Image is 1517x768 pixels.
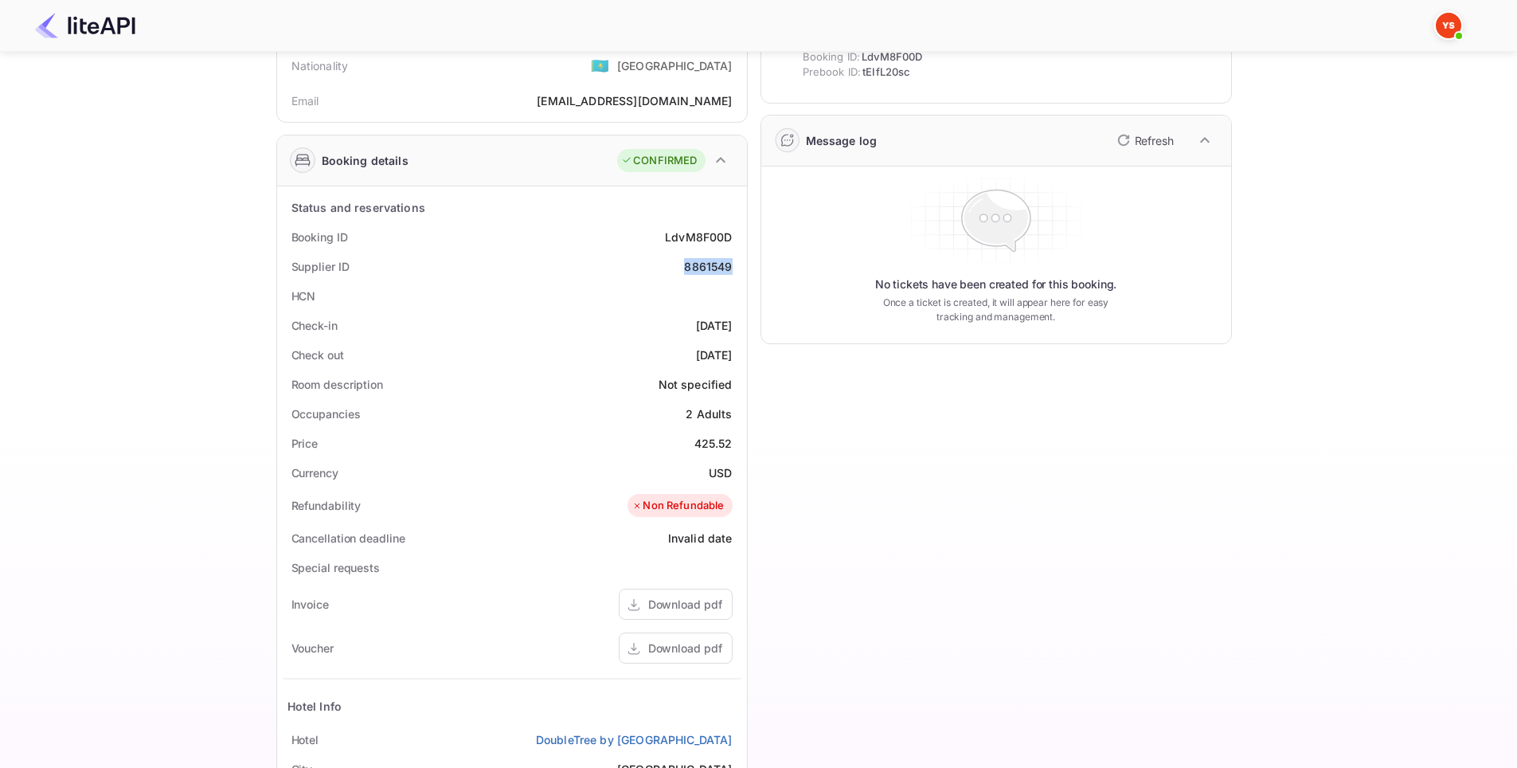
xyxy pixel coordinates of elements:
div: [DATE] [696,347,733,363]
div: 425.52 [694,435,733,452]
button: Refresh [1108,127,1180,153]
div: Invoice [291,596,329,613]
span: tEIfL20sc [862,65,910,80]
span: Booking ID: [803,49,861,65]
div: Booking details [322,152,409,169]
span: United States [591,51,609,80]
div: Price [291,435,319,452]
div: Email [291,92,319,109]
div: Not specified [659,376,733,393]
img: LiteAPI Logo [35,13,135,38]
div: Download pdf [648,596,722,613]
div: CONFIRMED [621,153,697,169]
div: Cancellation deadline [291,530,405,547]
div: Check-in [291,317,338,334]
div: Nationality [291,57,349,74]
div: Special requests [291,559,380,576]
span: Prebook ID: [803,65,862,80]
div: Hotel Info [287,698,342,715]
div: Hotel [291,731,319,748]
a: DoubleTree by [GEOGRAPHIC_DATA] [536,731,733,748]
div: Invalid date [668,530,733,547]
div: Non Refundable [631,498,724,514]
div: [DATE] [696,317,733,334]
div: Supplier ID [291,258,350,275]
div: [GEOGRAPHIC_DATA] [617,57,733,74]
div: Check out [291,347,344,363]
div: USD [709,464,732,481]
span: LdvM8F00D [862,49,922,65]
div: [EMAIL_ADDRESS][DOMAIN_NAME] [537,92,732,109]
div: 2 Adults [686,406,732,422]
div: Occupancies [291,406,361,422]
div: Status and reservations [291,199,425,216]
p: Refresh [1135,132,1174,149]
div: Refundability [291,497,362,514]
div: Currency [291,464,338,481]
div: Message log [806,132,878,149]
p: No tickets have been created for this booking. [875,276,1117,292]
div: Download pdf [648,640,722,656]
p: Once a ticket is created, it will appear here for easy tracking and management. [870,296,1122,324]
div: Voucher [291,640,334,656]
div: 8861549 [684,258,732,275]
div: LdvM8F00D [665,229,732,245]
div: Booking ID [291,229,348,245]
img: Yandex Support [1436,13,1461,38]
div: HCN [291,288,316,304]
div: Room description [291,376,383,393]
